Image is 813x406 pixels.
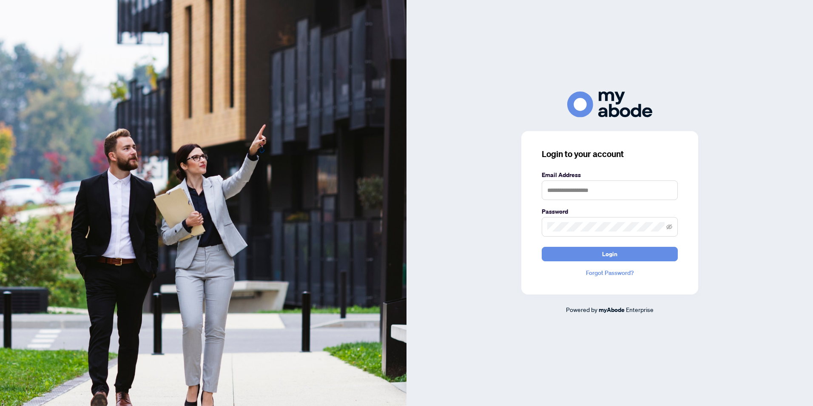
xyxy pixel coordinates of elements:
button: Login [542,247,678,261]
span: Login [602,247,617,261]
img: ma-logo [567,91,652,117]
a: Forgot Password? [542,268,678,277]
label: Email Address [542,170,678,180]
span: Powered by [566,306,597,313]
span: eye-invisible [666,224,672,230]
label: Password [542,207,678,216]
h3: Login to your account [542,148,678,160]
span: Enterprise [626,306,654,313]
a: myAbode [599,305,625,315]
